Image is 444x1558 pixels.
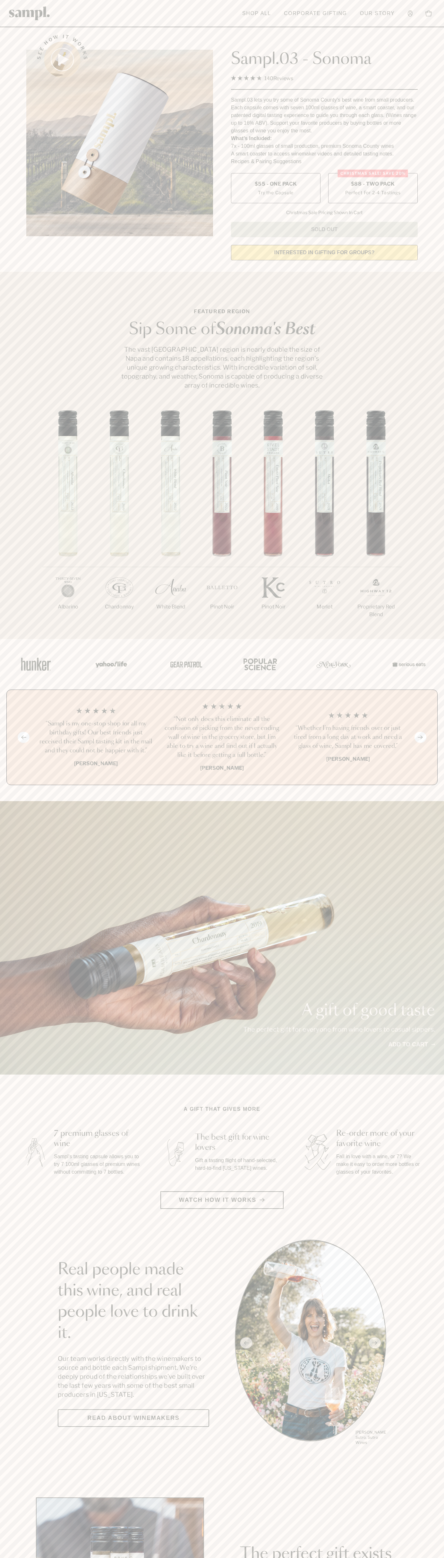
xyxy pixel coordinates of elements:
[290,703,406,772] li: 3 / 4
[326,756,370,762] b: [PERSON_NAME]
[160,1191,284,1209] button: Watch how it works
[119,345,325,390] p: The vast [GEOGRAPHIC_DATA] region is nearly double the size of Napa and contains 18 appellations,...
[54,1153,141,1176] p: Sampl's tasting capsule allows you to try 7 100ml glasses of premium wines without committing to ...
[58,1409,209,1427] a: Read about Winemakers
[58,1354,209,1399] p: Our team works directly with the winemakers to source and bottle each Sampl shipment. We’re deepl...
[94,410,145,631] li: 2 / 7
[350,603,402,618] p: Proprietary Red Blend
[273,75,293,81] span: Reviews
[231,50,418,69] h1: Sampl.03 - Sonoma
[264,75,273,81] span: 140
[243,1003,435,1018] p: A gift of good taste
[336,1128,423,1149] h3: Re-order more of your favorite wine
[44,42,80,78] button: See how it works
[388,1040,435,1049] a: Add to cart
[414,732,426,743] button: Next slide
[338,170,408,177] div: Christmas SALE! Save 20%
[299,603,350,611] p: Merlot
[231,222,418,237] button: Sold Out
[145,410,196,631] li: 3 / 7
[58,1259,209,1344] h2: Real people made this wine, and real people love to drink it.
[243,1025,435,1034] p: The perfect gift for everyone from wine lovers to casual sippers.
[336,1153,423,1176] p: Fall in love with a wine, or 7? We make it easy to order more bottles or glasses of your favorites.
[235,1240,386,1446] div: slide 1
[281,6,350,21] a: Corporate Gifting
[38,703,154,772] li: 1 / 4
[231,150,418,158] li: A smart coaster to access winemaker videos and detailed tasting notes.
[357,6,398,21] a: Our Story
[94,603,145,611] p: Chardonnay
[355,1430,386,1445] p: [PERSON_NAME] Sutro, Sutro Wines
[200,765,244,771] b: [PERSON_NAME]
[164,715,280,760] h3: “Not only does this eliminate all the confusion of picking from the never ending wall of wine in ...
[255,180,297,188] span: $55 - One Pack
[299,410,350,631] li: 6 / 7
[17,650,55,678] img: Artboard_1_c8cd28af-0030-4af1-819c-248e302c7f06_x450.png
[91,650,130,678] img: Artboard_6_04f9a106-072f-468a-bdd7-f11783b05722_x450.png
[345,189,400,196] small: Perfect For 2-4 Tastings
[9,6,50,20] img: Sampl logo
[231,96,418,135] div: Sampl.03 lets you try some of Sonoma County's best wine from small producers. Each capsule comes ...
[389,650,427,678] img: Artboard_7_5b34974b-f019-449e-91fb-745f8d0877ee_x450.png
[196,410,248,631] li: 4 / 7
[235,1240,386,1446] ul: carousel
[38,719,154,755] h3: “Sampl is my one-stop shop for all my birthday gifts! Our best friends just received their Sampl ...
[350,410,402,639] li: 7 / 7
[119,308,325,315] p: Featured Region
[145,603,196,611] p: White Blend
[42,603,94,611] p: Albarino
[283,210,366,215] li: Christmas Sale Pricing Shown In Cart
[248,410,299,631] li: 5 / 7
[164,703,280,772] li: 2 / 4
[351,180,395,188] span: $88 - Two Pack
[195,1157,282,1172] p: Gift a tasting flight of hand-selected, hard-to-find [US_STATE] wines.
[231,245,418,260] a: interested in gifting for groups?
[231,158,418,165] li: Recipes & Pairing Suggestions
[231,142,418,150] li: 7x - 100ml glasses of small production, premium Sonoma County wines
[42,410,94,631] li: 1 / 7
[166,650,204,678] img: Artboard_5_7fdae55a-36fd-43f7-8bfd-f74a06a2878e_x450.png
[184,1105,260,1113] h2: A gift that gives more
[119,322,325,337] h2: Sip Some of
[290,724,406,751] h3: “Whether I'm having friends over or just tired from a long day at work and need a glass of wine, ...
[248,603,299,611] p: Pinot Noir
[54,1128,141,1149] h3: 7 premium glasses of wine
[239,6,274,21] a: Shop All
[231,136,272,141] strong: What’s Included:
[314,650,353,678] img: Artboard_3_0b291449-6e8c-4d07-b2c2-3f3601a19cd1_x450.png
[74,760,118,766] b: [PERSON_NAME]
[258,189,294,196] small: Try the Capsule
[240,650,278,678] img: Artboard_4_28b4d326-c26e-48f9-9c80-911f17d6414e_x450.png
[18,732,30,743] button: Previous slide
[195,1132,282,1153] h3: The best gift for wine lovers
[196,603,248,611] p: Pinot Noir
[26,50,213,236] img: Sampl.03 - Sonoma
[216,322,315,337] em: Sonoma's Best
[231,74,293,83] div: 140Reviews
